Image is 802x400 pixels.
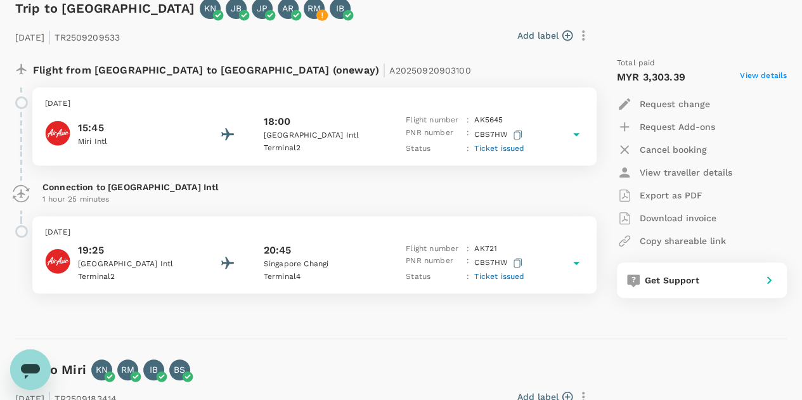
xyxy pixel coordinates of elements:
p: View traveller details [640,166,732,179]
p: BS [174,363,185,376]
p: PNR number [406,127,462,143]
p: IB [336,2,344,15]
button: Add label [517,29,572,42]
span: | [48,28,51,46]
p: CBS7HW [474,127,525,143]
span: | [382,61,386,79]
span: Ticket issued [474,144,524,153]
button: Copy shareable link [617,229,726,252]
img: AirAsia [45,120,70,146]
p: KN [204,2,216,15]
p: : [467,143,469,155]
p: AR [282,2,294,15]
p: Terminal 2 [78,271,192,283]
span: A20250920903100 [389,65,470,75]
p: IB [150,363,158,376]
p: 20:45 [264,243,292,258]
p: : [467,255,469,271]
span: Ticket issued [474,272,524,281]
p: JP [257,2,268,15]
p: Export as PDF [640,189,702,202]
p: Terminal 2 [264,142,378,155]
p: Flight from [GEOGRAPHIC_DATA] to [GEOGRAPHIC_DATA] (oneway) [33,57,471,80]
p: [GEOGRAPHIC_DATA] Intl [264,129,378,142]
p: 19:25 [78,243,192,258]
span: View details [740,70,787,85]
p: Miri Intl [78,136,192,148]
p: 1 hour 25 minutes [42,193,586,206]
p: Status [406,143,462,155]
p: [DATE] [45,226,584,239]
p: Connection to [GEOGRAPHIC_DATA] Intl [42,181,586,193]
p: : [467,114,469,127]
p: Status [406,271,462,283]
p: Terminal 4 [264,271,378,283]
p: Request Add-ons [640,120,715,133]
img: AirAsia [45,248,70,274]
p: RM [307,2,321,15]
p: Flight number [406,243,462,255]
p: KN [96,363,108,376]
button: Export as PDF [617,184,702,207]
p: Request change [640,98,710,110]
p: : [467,243,469,255]
p: Cancel booking [640,143,707,156]
p: [DATE] TR2509209533 [15,24,120,47]
p: MYR 3,303.39 [617,70,685,85]
button: Request change [617,93,710,115]
p: Flight number [406,114,462,127]
p: [GEOGRAPHIC_DATA] Intl [78,258,192,271]
p: : [467,271,469,283]
p: PNR number [406,255,462,271]
span: Total paid [617,57,656,70]
p: RM [121,363,134,376]
p: : [467,127,469,143]
p: CBS7HW [474,255,525,271]
p: Singapore Changi [264,258,378,271]
span: Get Support [645,275,699,285]
h6: Trip to Miri [15,359,86,380]
p: AK 721 [474,243,497,255]
button: View traveller details [617,161,732,184]
p: 18:00 [264,114,291,129]
p: Copy shareable link [640,235,726,247]
p: JB [231,2,242,15]
iframe: Button to launch messaging window [10,349,51,390]
button: Cancel booking [617,138,707,161]
button: Request Add-ons [617,115,715,138]
button: Download invoice [617,207,716,229]
p: AK 5645 [474,114,503,127]
p: Download invoice [640,212,716,224]
p: [DATE] [45,98,584,110]
p: 15:45 [78,120,192,136]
